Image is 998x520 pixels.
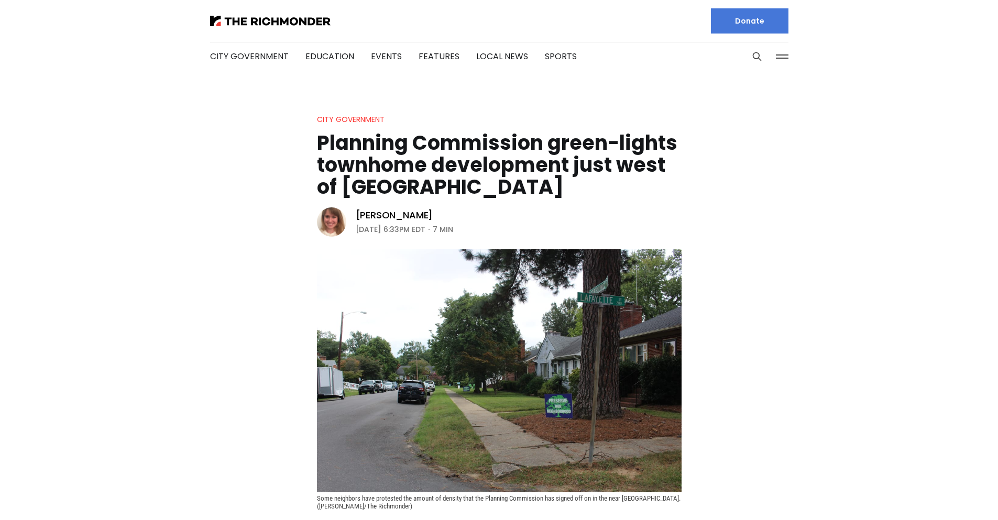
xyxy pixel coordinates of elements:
span: Some neighbors have protested the amount of density that the Planning Commission has signed off o... [317,494,682,510]
a: Features [419,50,459,62]
a: Education [305,50,354,62]
a: Events [371,50,402,62]
h1: Planning Commission green-lights townhome development just west of [GEOGRAPHIC_DATA] [317,132,682,198]
a: City Government [317,114,385,125]
iframe: portal-trigger [910,469,998,520]
a: Sports [545,50,577,62]
span: 7 min [433,223,453,236]
img: Sarah Vogelsong [317,207,346,237]
img: The Richmonder [210,16,331,26]
a: Local News [476,50,528,62]
button: Search this site [749,49,765,64]
time: [DATE] 6:33PM EDT [356,223,425,236]
a: [PERSON_NAME] [356,209,433,222]
a: City Government [210,50,289,62]
img: Planning Commission green-lights townhome development just west of Carytown [317,249,682,492]
a: Donate [711,8,788,34]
